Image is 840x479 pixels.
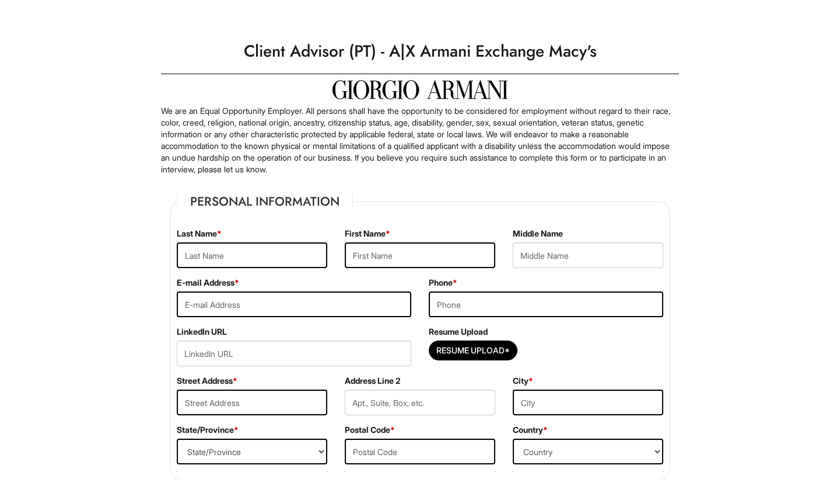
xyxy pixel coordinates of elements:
[177,228,222,239] label: Last Name
[429,341,517,360] button: Resume Upload*Resume Upload*
[513,242,663,268] input: Middle Name
[332,80,508,99] img: Giorgio Armani
[177,326,227,338] label: LinkedIn URL
[429,326,488,338] label: Resume Upload
[177,375,237,387] label: Street Address
[177,277,239,289] label: E-mail Address
[177,424,239,436] label: State/Province
[513,228,563,239] label: Middle Name
[345,242,495,268] input: First Name
[177,439,327,464] select: State/Province
[345,375,400,387] label: Address Line 2
[345,390,495,415] input: Apt., Suite, Box, etc.
[429,277,457,289] label: Phone
[429,291,663,317] input: Phone
[513,439,663,464] select: Country
[177,291,411,317] input: E-mail Address
[177,341,411,366] input: LinkedIn URL
[513,375,533,387] label: City
[177,390,327,415] input: Street Address
[513,424,548,436] label: Country
[161,105,679,175] p: We are an Equal Opportunity Employer. All persons shall have the opportunity to be considered for...
[177,193,353,210] legend: Personal Information
[155,35,685,68] h1: Client Advisor (PT) - A|X Armani Exchange Macy's
[345,424,395,436] label: Postal Code
[345,439,495,464] input: Postal Code
[513,390,663,415] input: City
[177,242,327,268] input: Last Name
[345,228,390,239] label: First Name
